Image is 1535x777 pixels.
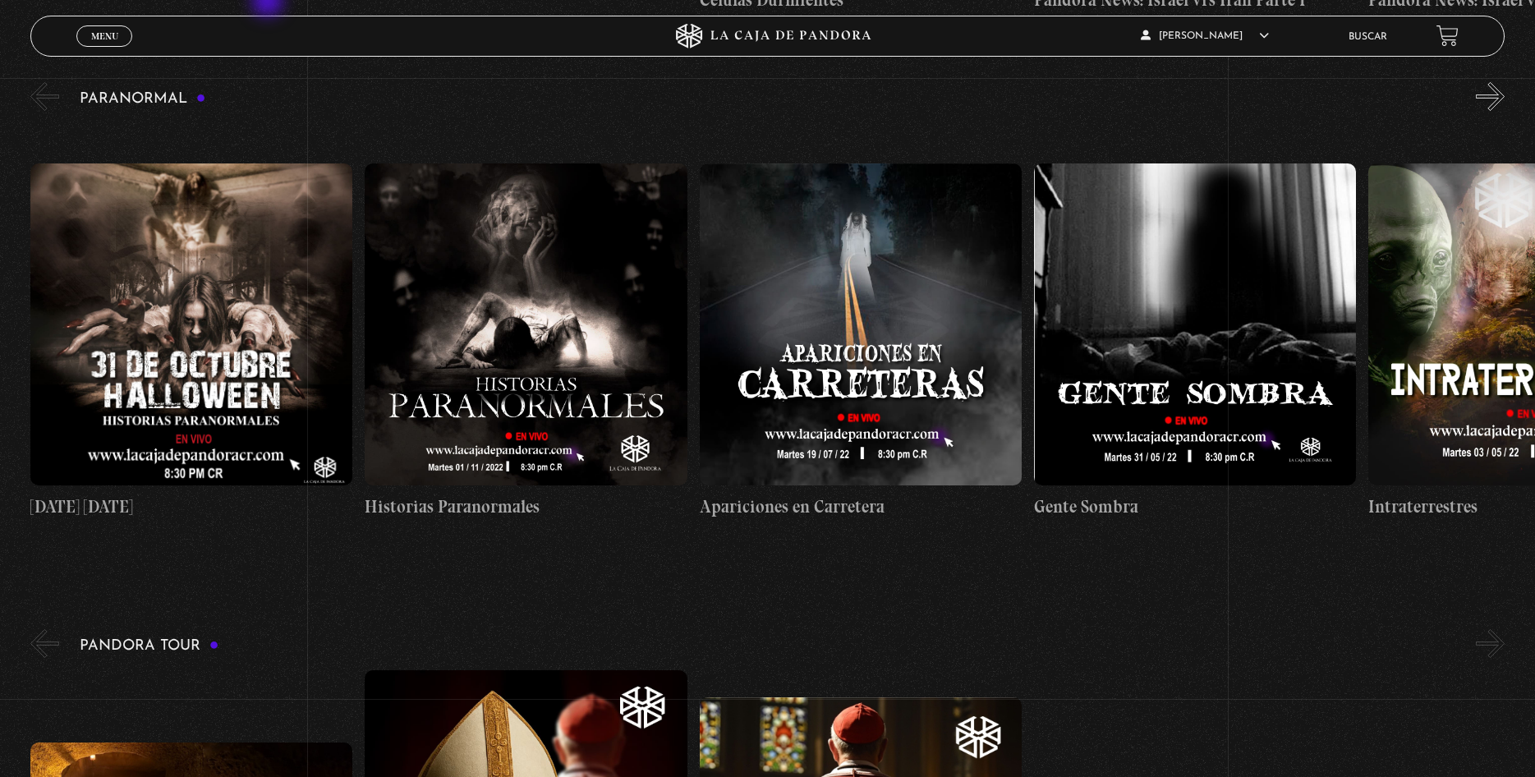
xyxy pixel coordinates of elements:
a: Apariciones en Carretera [700,123,1022,560]
a: Historias Paranormales [365,123,687,560]
button: Previous [30,82,59,111]
span: [PERSON_NAME] [1141,31,1269,41]
a: Gente Sombra [1034,123,1356,560]
button: Next [1476,629,1505,658]
a: View your shopping cart [1436,25,1459,47]
button: Next [1476,82,1505,111]
h4: [DATE] [DATE] [30,494,352,520]
button: Previous [30,629,59,658]
a: Buscar [1349,32,1387,42]
h4: Apariciones en Carretera [700,494,1022,520]
h4: Gente Sombra [1034,494,1356,520]
a: [DATE] [DATE] [30,123,352,560]
h4: Historias Paranormales [365,494,687,520]
span: Menu [91,31,118,41]
h3: Pandora Tour [80,638,218,654]
h3: Paranormal [80,91,205,107]
span: Cerrar [85,45,124,57]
